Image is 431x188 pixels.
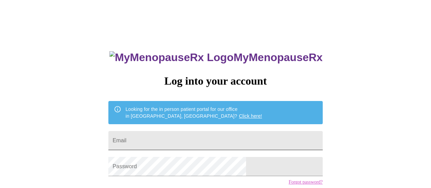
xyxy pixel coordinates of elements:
[239,113,262,119] a: Click here!
[109,51,233,64] img: MyMenopauseRx Logo
[125,103,262,122] div: Looking for the in person patient portal for our office in [GEOGRAPHIC_DATA], [GEOGRAPHIC_DATA]?
[289,179,323,185] a: Forgot password?
[109,51,323,64] h3: MyMenopauseRx
[108,75,322,87] h3: Log into your account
